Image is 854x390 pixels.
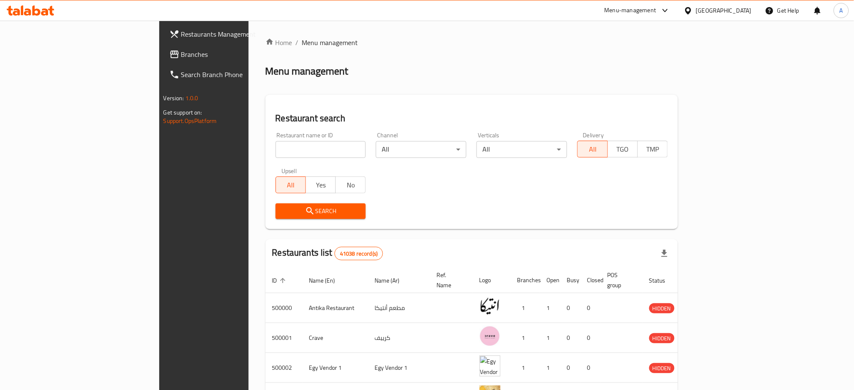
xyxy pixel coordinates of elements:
[303,293,368,323] td: Antika Restaurant
[163,44,302,64] a: Branches
[276,141,366,158] input: Search for restaurant name or ID..
[511,293,540,323] td: 1
[581,293,601,323] td: 0
[637,141,668,158] button: TMP
[282,206,359,216] span: Search
[540,323,560,353] td: 1
[163,24,302,44] a: Restaurants Management
[185,93,198,104] span: 1.0.0
[181,29,295,39] span: Restaurants Management
[511,353,540,383] td: 1
[276,203,366,219] button: Search
[302,37,358,48] span: Menu management
[560,323,581,353] td: 0
[335,176,366,193] button: No
[163,93,184,104] span: Version:
[577,141,608,158] button: All
[163,64,302,85] a: Search Branch Phone
[511,267,540,293] th: Branches
[649,303,675,313] div: HIDDEN
[649,304,675,313] span: HIDDEN
[540,267,560,293] th: Open
[649,275,677,286] span: Status
[560,293,581,323] td: 0
[560,267,581,293] th: Busy
[375,275,411,286] span: Name (Ar)
[479,326,501,347] img: Crave
[272,275,288,286] span: ID
[654,243,675,264] div: Export file
[276,176,306,193] button: All
[281,168,297,174] label: Upsell
[473,267,511,293] th: Logo
[303,323,368,353] td: Crave
[560,353,581,383] td: 0
[309,179,332,191] span: Yes
[303,353,368,383] td: Egy Vendor 1
[272,246,383,260] h2: Restaurants list
[368,293,430,323] td: مطعم أنتيكا
[608,270,632,290] span: POS group
[376,141,466,158] div: All
[265,64,348,78] h2: Menu management
[649,334,675,343] span: HIDDEN
[611,143,634,155] span: TGO
[479,355,501,377] img: Egy Vendor 1
[641,143,664,155] span: TMP
[479,296,501,317] img: Antika Restaurant
[335,250,383,258] span: 41038 record(s)
[649,333,675,343] div: HIDDEN
[581,353,601,383] td: 0
[605,5,656,16] div: Menu-management
[181,69,295,80] span: Search Branch Phone
[368,353,430,383] td: Egy Vendor 1
[581,267,601,293] th: Closed
[163,107,202,118] span: Get support on:
[583,132,604,138] label: Delivery
[276,112,668,125] h2: Restaurant search
[309,275,346,286] span: Name (En)
[696,6,752,15] div: [GEOGRAPHIC_DATA]
[339,179,362,191] span: No
[540,353,560,383] td: 1
[649,363,675,373] span: HIDDEN
[581,323,601,353] td: 0
[335,247,383,260] div: Total records count
[540,293,560,323] td: 1
[511,323,540,353] td: 1
[437,270,463,290] span: Ref. Name
[608,141,638,158] button: TGO
[163,115,217,126] a: Support.OpsPlatform
[181,49,295,59] span: Branches
[840,6,843,15] span: A
[368,323,430,353] td: كرييف
[265,37,678,48] nav: breadcrumb
[581,143,604,155] span: All
[305,176,336,193] button: Yes
[279,179,303,191] span: All
[477,141,567,158] div: All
